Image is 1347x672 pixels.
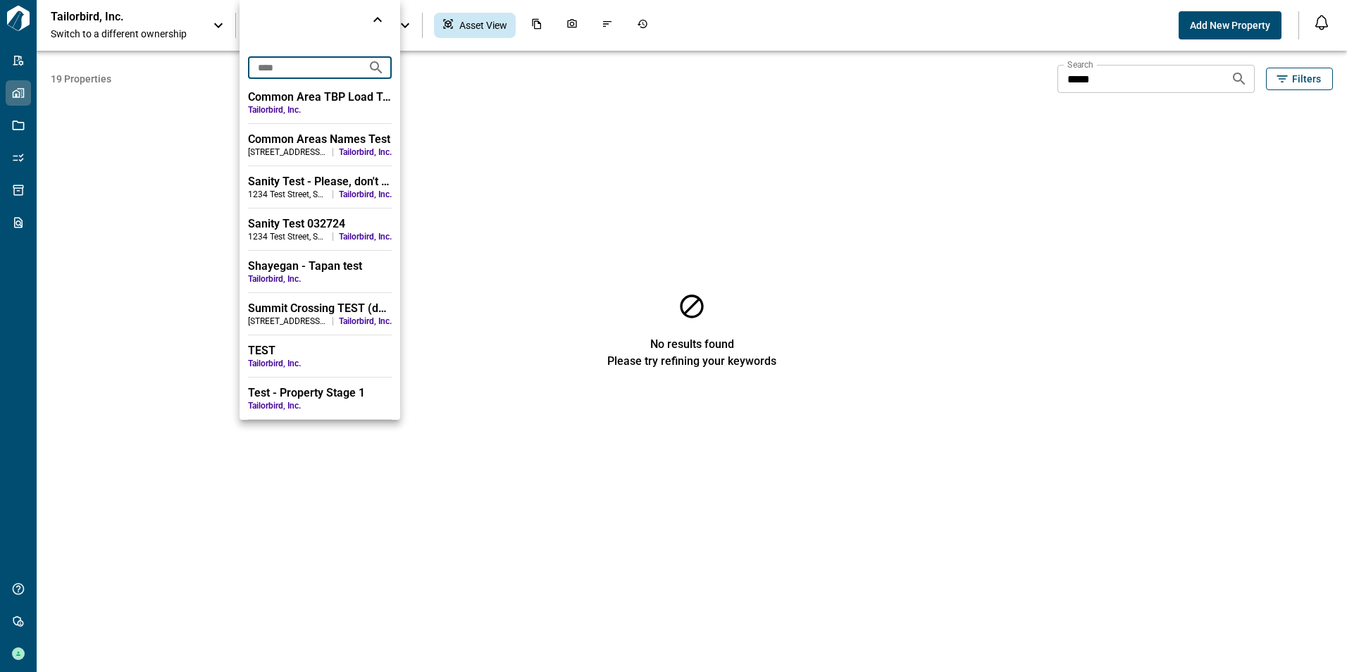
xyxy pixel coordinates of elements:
span: Tailorbird, Inc. [339,316,392,327]
div: Summit Crossing TEST (do not remove) [248,301,392,316]
span: Tailorbird, Inc. [248,104,392,116]
div: [STREET_ADDRESS][PERSON_NAME] , [GEOGRAPHIC_DATA] , [GEOGRAPHIC_DATA] [248,147,327,158]
span: Tailorbird, Inc. [248,400,392,411]
div: Shayegan - Tapan test [248,259,392,273]
div: Common Area TBP Load Test [248,90,392,104]
span: Tailorbird, Inc. [339,189,392,200]
div: Sanity Test 032724 [248,217,392,231]
div: TEST [248,344,392,358]
div: [STREET_ADDRESS] , Cumming , [GEOGRAPHIC_DATA] [248,316,327,327]
span: Tailorbird, Inc. [339,147,392,158]
span: Tailorbird, Inc. [339,231,392,242]
div: Sanity Test - Please, don't touch [248,175,392,189]
div: Test - Property Stage 1 [248,386,392,400]
div: 1234 Test Street , Schenectady , [GEOGRAPHIC_DATA] [248,231,327,242]
span: Tailorbird, Inc. [248,273,392,285]
div: Common Areas Names Test [248,132,392,147]
button: Search projects [362,54,390,82]
span: Tailorbird, Inc. [248,358,392,369]
div: 1234 Test Street , Schenectady , [GEOGRAPHIC_DATA] [248,189,327,200]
